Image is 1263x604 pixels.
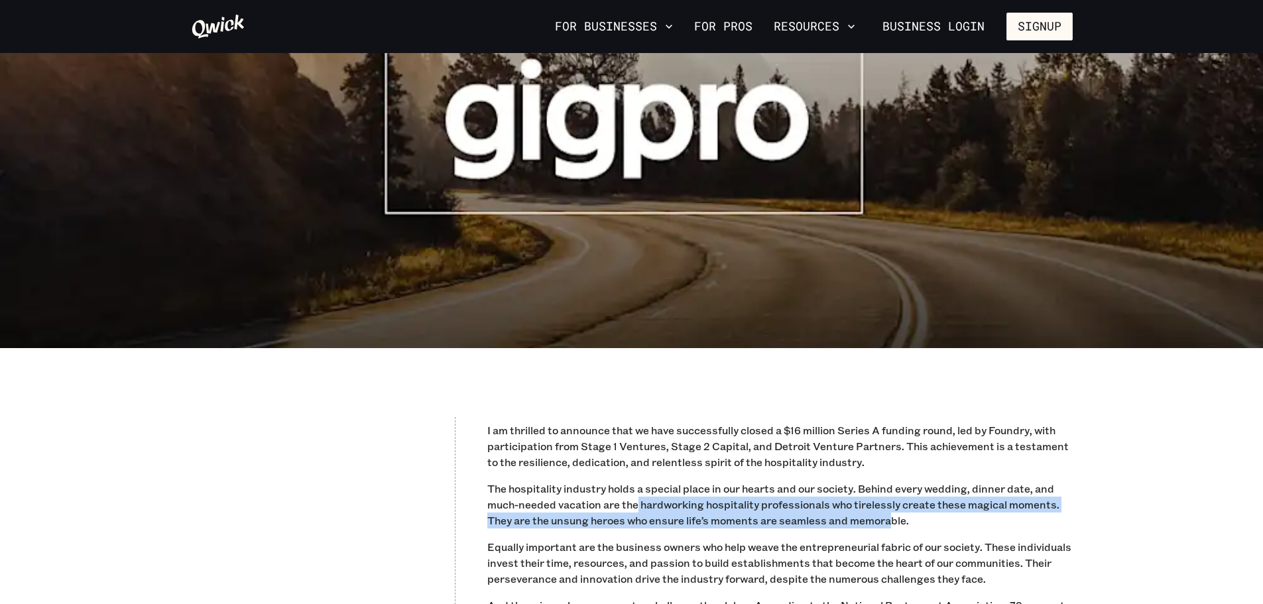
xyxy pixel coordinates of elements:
[487,539,1073,587] p: Equally important are the business owners who help weave the entrepreneurial fabric of our societ...
[689,15,758,38] a: For Pros
[487,481,1073,528] p: The hospitality industry holds a special place in our hearts and our society. Behind every weddin...
[768,15,861,38] button: Resources
[871,13,996,40] a: Business Login
[487,422,1073,470] p: I am thrilled to announce that we have successfully closed a $16 million Series A funding round, ...
[550,15,678,38] button: For Businesses
[1006,13,1073,40] button: Signup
